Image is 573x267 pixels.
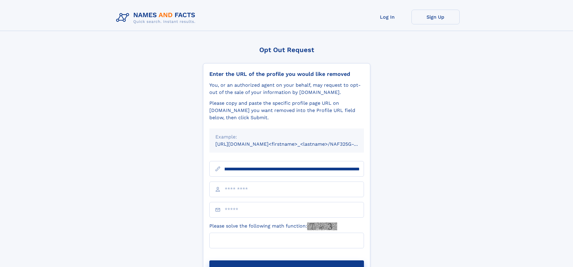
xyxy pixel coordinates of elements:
[411,10,460,24] a: Sign Up
[209,100,364,121] div: Please copy and paste the specific profile page URL on [DOMAIN_NAME] you want removed into the Pr...
[215,133,358,141] div: Example:
[114,10,200,26] img: Logo Names and Facts
[209,71,364,77] div: Enter the URL of the profile you would like removed
[209,82,364,96] div: You, or an authorized agent on your behalf, may request to opt-out of the sale of your informatio...
[203,46,370,54] div: Opt Out Request
[215,141,375,147] small: [URL][DOMAIN_NAME]<firstname>_<lastname>/NAF325G-xxxxxxxx
[209,222,337,230] label: Please solve the following math function:
[363,10,411,24] a: Log In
